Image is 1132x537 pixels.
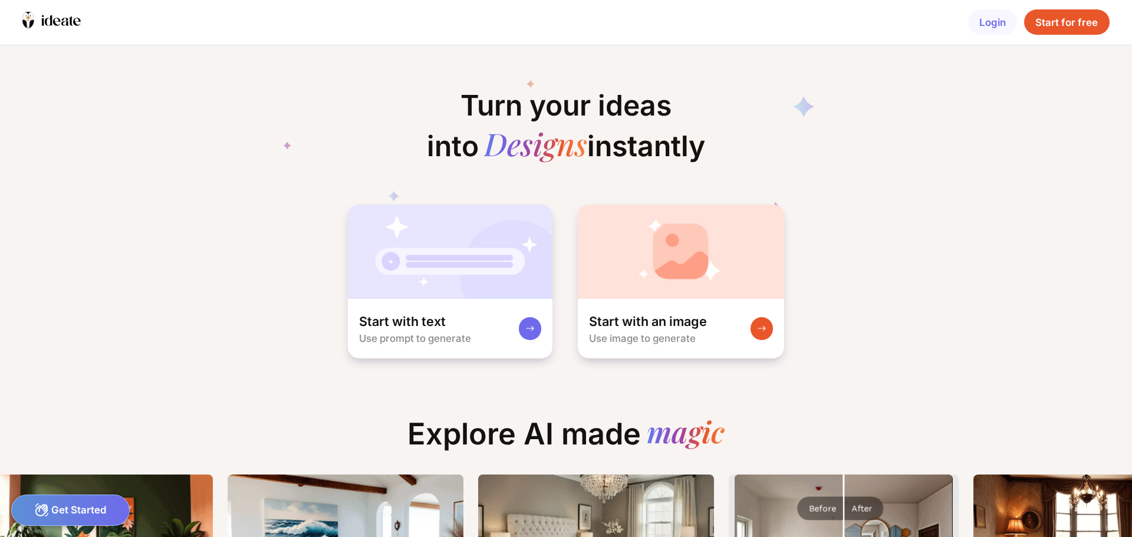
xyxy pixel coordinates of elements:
div: Use prompt to generate [359,332,471,344]
div: Login [968,9,1017,35]
div: magic [647,416,725,452]
img: startWithImageCardBg.jpg [578,205,785,299]
div: Start for free [1024,9,1109,35]
div: Get Started [11,495,130,526]
div: Use image to generate [589,332,696,344]
img: startWithTextCardBg.jpg [348,205,553,299]
div: Start with text [359,313,446,330]
div: Explore AI made [396,416,736,463]
div: Start with an image [589,313,707,330]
